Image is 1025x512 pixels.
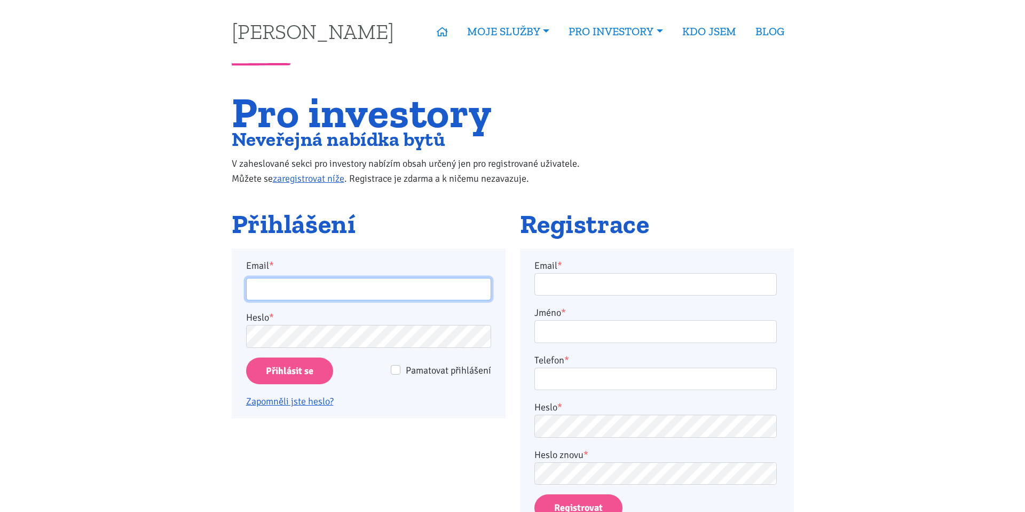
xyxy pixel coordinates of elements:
label: Heslo [246,310,274,325]
span: Pamatovat přihlášení [406,364,491,376]
a: Zapomněli jste heslo? [246,395,334,407]
label: Heslo znovu [534,447,588,462]
abbr: required [557,401,562,413]
p: V zaheslované sekci pro investory nabízím obsah určený jen pro registrované uživatele. Můžete se ... [232,156,602,186]
a: KDO JSEM [673,19,746,44]
abbr: required [561,307,566,319]
a: PRO INVESTORY [559,19,672,44]
label: Email [239,258,498,273]
abbr: required [584,449,588,461]
abbr: required [564,354,569,366]
abbr: required [557,260,562,271]
label: Email [534,258,562,273]
a: MOJE SLUŽBY [458,19,559,44]
h1: Pro investory [232,95,602,130]
h2: Přihlášení [232,210,506,239]
h2: Registrace [520,210,794,239]
label: Heslo [534,400,562,415]
a: zaregistrovat níže [273,173,344,184]
label: Telefon [534,353,569,368]
label: Jméno [534,305,566,320]
a: [PERSON_NAME] [232,21,394,42]
h2: Neveřejná nabídka bytů [232,130,602,148]
input: Přihlásit se [246,358,333,385]
a: BLOG [746,19,794,44]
